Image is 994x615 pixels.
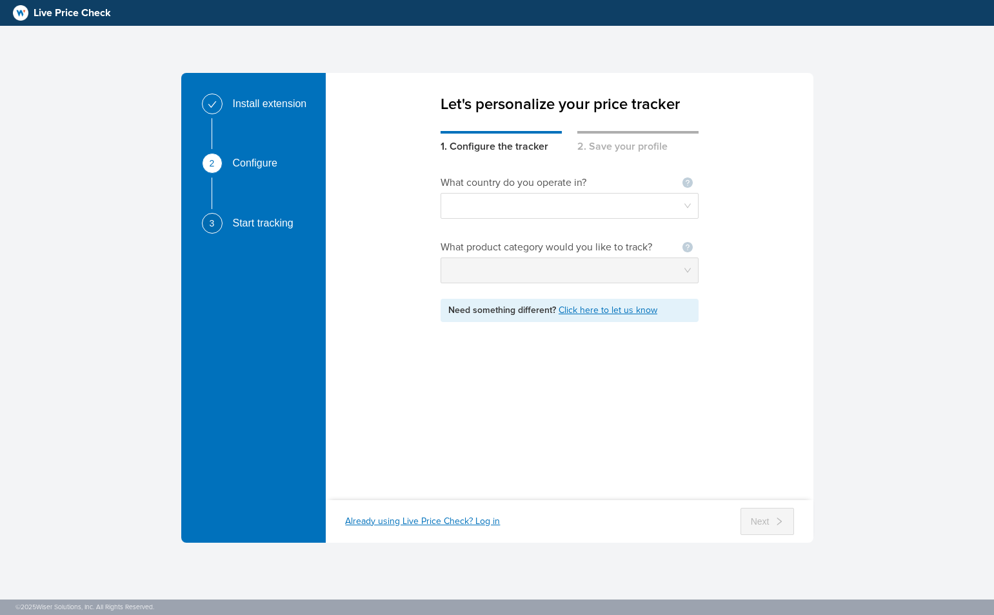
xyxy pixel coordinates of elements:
[441,73,699,116] div: Let's personalize your price tracker
[577,131,699,154] div: 2. Save your profile
[682,242,693,252] span: question-circle
[559,305,657,316] a: Click here to let us know
[208,100,217,109] span: check
[233,153,288,174] div: Configure
[233,94,317,114] div: Install extension
[233,213,304,234] div: Start tracking
[210,219,215,228] span: 3
[441,239,666,255] div: What product category would you like to track?
[441,131,562,154] div: 1. Configure the tracker
[441,175,602,190] div: What country do you operate in?
[448,305,559,316] span: Need something different?
[13,5,28,21] img: logo
[682,177,693,188] span: question-circle
[345,515,500,528] div: Already using Live Price Check? Log in
[210,159,215,168] span: 2
[34,5,111,21] span: Live Price Check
